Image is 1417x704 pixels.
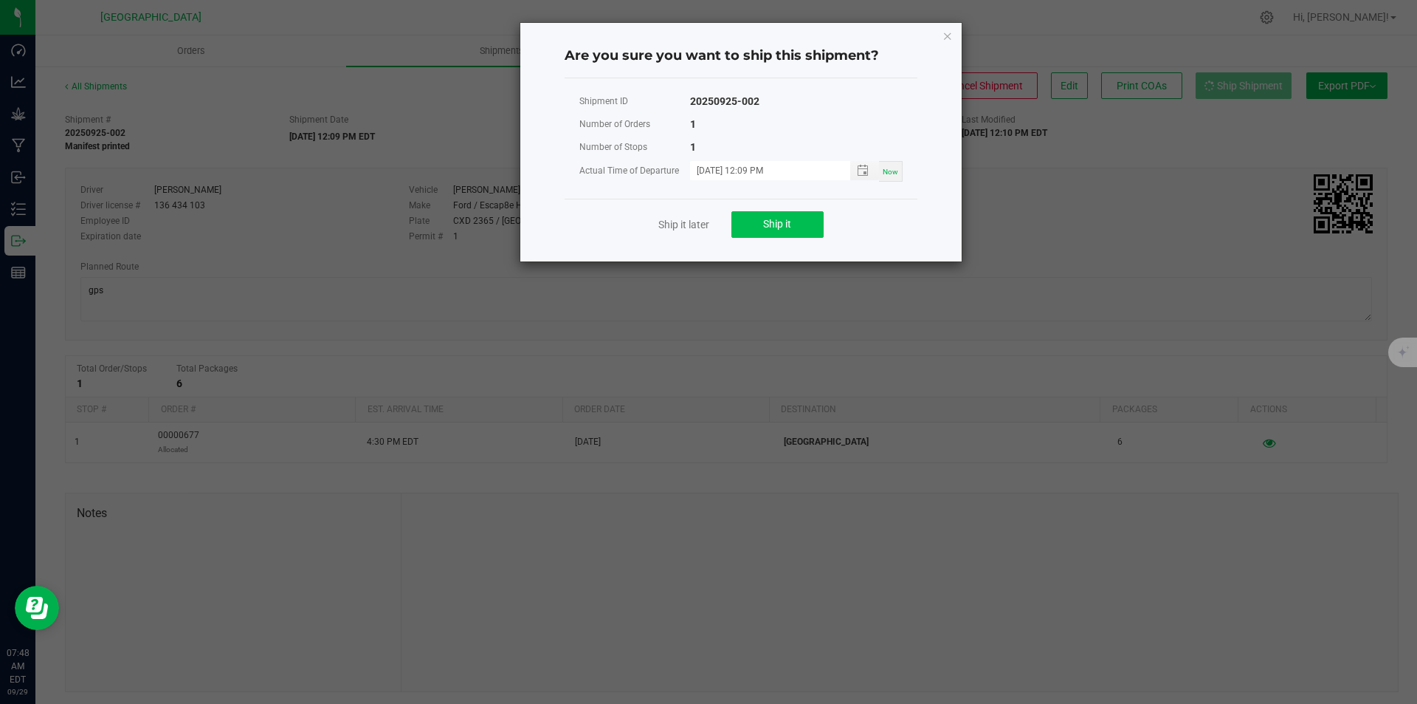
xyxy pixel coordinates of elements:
[690,161,835,180] input: MM/dd/yyyy HH:MM a
[690,92,759,111] div: 20250925-002
[15,586,59,630] iframe: Resource center
[690,115,696,134] div: 1
[850,161,879,180] span: Toggle popup
[731,211,824,238] button: Ship it
[565,47,917,66] h4: Are you sure you want to ship this shipment?
[579,92,690,111] div: Shipment ID
[942,27,953,44] button: Close
[690,138,696,157] div: 1
[883,168,898,176] span: Now
[579,115,690,134] div: Number of Orders
[579,162,690,180] div: Actual Time of Departure
[763,218,791,230] span: Ship it
[579,138,690,157] div: Number of Stops
[658,217,709,232] a: Ship it later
